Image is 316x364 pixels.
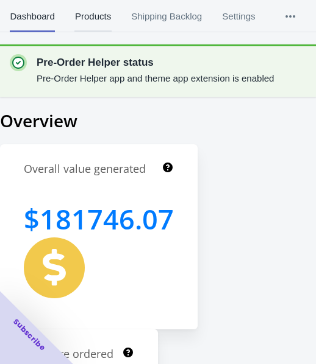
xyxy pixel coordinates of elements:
p: Pre-Order Helper status [37,55,274,70]
p: Pre-Order Helper app and theme app extension is enabled [37,72,274,85]
button: More tabs [265,1,315,32]
span: Shipping Backlog [131,1,203,32]
span: Settings [222,1,256,32]
span: Products [74,1,111,32]
span: Dashboard [10,1,55,32]
h1: Overall value generated [24,161,146,177]
h1: 181746.07 [24,200,174,237]
span: $ [24,200,40,237]
span: Subscribe [11,317,48,353]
